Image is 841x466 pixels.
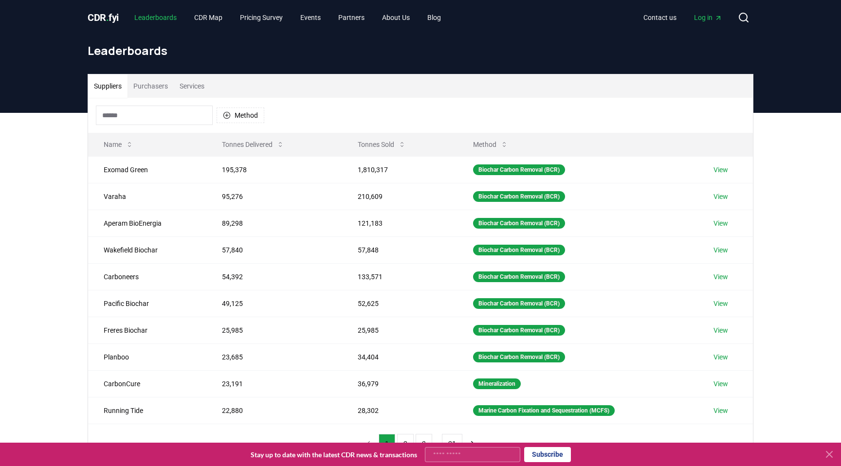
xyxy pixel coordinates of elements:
[465,135,516,154] button: Method
[342,397,457,424] td: 28,302
[473,378,521,389] div: Mineralization
[473,298,565,309] div: Biochar Carbon Removal (BCR)
[128,74,174,98] button: Purchasers
[713,218,728,228] a: View
[206,317,342,343] td: 25,985
[420,9,449,26] a: Blog
[342,343,457,370] td: 34,404
[379,434,395,453] button: 1
[232,9,291,26] a: Pricing Survey
[206,290,342,317] td: 49,125
[342,263,457,290] td: 133,571
[473,218,565,229] div: Biochar Carbon Removal (BCR)
[214,135,292,154] button: Tonnes Delivered
[88,74,128,98] button: Suppliers
[127,9,449,26] nav: Main
[206,156,342,183] td: 195,378
[342,370,457,397] td: 36,979
[442,434,462,453] button: 21
[88,397,206,424] td: Running Tide
[342,290,457,317] td: 52,625
[713,406,728,415] a: View
[713,299,728,308] a: View
[342,183,457,210] td: 210,609
[342,156,457,183] td: 1,810,317
[88,183,206,210] td: Varaha
[330,9,372,26] a: Partners
[174,74,210,98] button: Services
[416,434,432,453] button: 3
[88,12,119,23] span: CDR fyi
[88,156,206,183] td: Exomad Green
[206,370,342,397] td: 23,191
[88,210,206,236] td: Aperam BioEnergia
[473,352,565,362] div: Biochar Carbon Removal (BCR)
[206,210,342,236] td: 89,298
[636,9,730,26] nav: Main
[217,108,264,123] button: Method
[686,9,730,26] a: Log in
[713,352,728,362] a: View
[186,9,230,26] a: CDR Map
[473,325,565,336] div: Biochar Carbon Removal (BCR)
[206,343,342,370] td: 23,685
[473,191,565,202] div: Biochar Carbon Removal (BCR)
[342,210,457,236] td: 121,183
[206,236,342,263] td: 57,840
[374,9,418,26] a: About Us
[713,379,728,389] a: View
[473,405,615,416] div: Marine Carbon Fixation and Sequestration (MCFS)
[713,325,728,335] a: View
[88,343,206,370] td: Planboo
[293,9,329,26] a: Events
[127,9,184,26] a: Leaderboards
[342,236,457,263] td: 57,848
[713,192,728,201] a: View
[88,370,206,397] td: CarbonCure
[397,434,414,453] button: 2
[350,135,414,154] button: Tonnes Sold
[206,397,342,424] td: 22,880
[88,263,206,290] td: Carboneers
[206,183,342,210] td: 95,276
[713,272,728,282] a: View
[434,438,440,449] li: ...
[88,236,206,263] td: Wakefield Biochar
[636,9,684,26] a: Contact us
[88,11,119,24] a: CDR.fyi
[96,135,141,154] button: Name
[88,290,206,317] td: Pacific Biochar
[464,434,481,453] button: next page
[473,164,565,175] div: Biochar Carbon Removal (BCR)
[694,13,722,22] span: Log in
[713,245,728,255] a: View
[473,245,565,255] div: Biochar Carbon Removal (BCR)
[713,165,728,175] a: View
[106,12,109,23] span: .
[88,43,753,58] h1: Leaderboards
[206,263,342,290] td: 54,392
[473,271,565,282] div: Biochar Carbon Removal (BCR)
[88,317,206,343] td: Freres Biochar
[342,317,457,343] td: 25,985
